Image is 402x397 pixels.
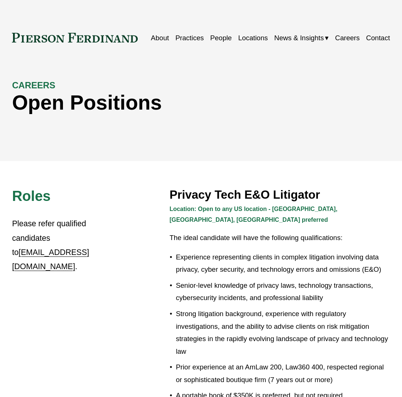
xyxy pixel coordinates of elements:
p: Senior-level knowledge of privacy laws, technology transactions, cybersecurity incidents, and pro... [176,279,390,304]
p: Strong litigation background, experience with regulatory investigations, and the ability to advis... [176,308,390,357]
p: Experience representing clients in complex litigation involving data privacy, cyber security, and... [176,251,390,276]
p: The ideal candidate will have the following qualifications: [169,231,390,244]
strong: Location: Open to any US location - [GEOGRAPHIC_DATA], [GEOGRAPHIC_DATA], [GEOGRAPHIC_DATA] prefe... [169,206,339,223]
p: Please refer qualified candidates to . [12,217,122,274]
strong: CAREERS [12,80,55,90]
a: People [210,31,232,45]
a: Practices [175,31,204,45]
a: [EMAIL_ADDRESS][DOMAIN_NAME] [12,248,89,271]
a: About [151,31,169,45]
a: Careers [335,31,360,45]
span: Roles [12,188,51,204]
a: folder dropdown [274,31,329,45]
a: Locations [238,31,268,45]
h3: Privacy Tech E&O Litigator [169,188,390,202]
p: Prior experience at an AmLaw 200, Law360 400, respected regional or sophisticated boutique firm (... [176,361,390,386]
a: Contact [366,31,390,45]
span: News & Insights [274,32,324,44]
h1: Open Positions [12,91,295,114]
